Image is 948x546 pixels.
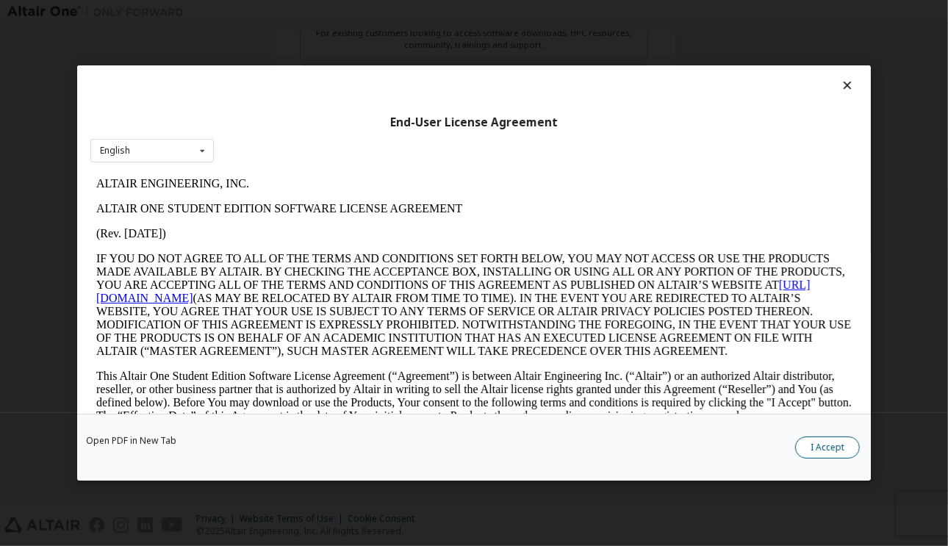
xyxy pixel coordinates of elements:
[86,437,176,445] a: Open PDF in New Tab
[6,6,761,19] p: ALTAIR ENGINEERING, INC.
[795,437,860,459] button: I Accept
[6,107,720,133] a: [URL][DOMAIN_NAME]
[6,198,761,251] p: This Altair One Student Edition Software License Agreement (“Agreement”) is between Altair Engine...
[100,146,130,155] div: English
[6,81,761,187] p: IF YOU DO NOT AGREE TO ALL OF THE TERMS AND CONDITIONS SET FORTH BELOW, YOU MAY NOT ACCESS OR USE...
[6,31,761,44] p: ALTAIR ONE STUDENT EDITION SOFTWARE LICENSE AGREEMENT
[6,56,761,69] p: (Rev. [DATE])
[90,115,858,130] div: End-User License Agreement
